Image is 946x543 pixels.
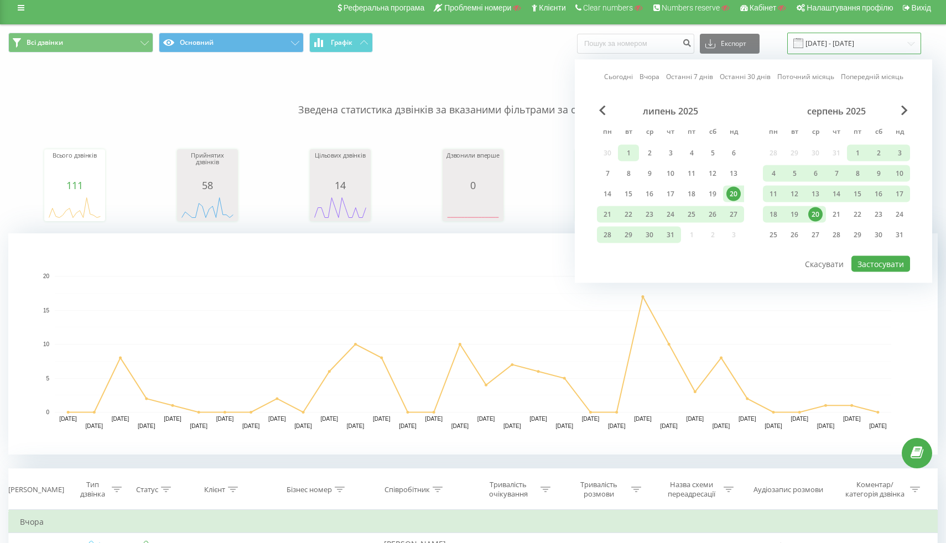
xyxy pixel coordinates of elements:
[641,124,658,141] abbr: середа
[889,186,910,202] div: нд 17 серп 2025 р.
[763,186,784,202] div: пн 11 серп 2025 р.
[663,166,678,181] div: 10
[702,145,723,161] div: сб 5 лип 2025 р.
[726,166,741,181] div: 13
[660,227,681,243] div: чт 31 лип 2025 р.
[663,228,678,242] div: 31
[618,145,639,161] div: вт 1 лип 2025 р.
[639,227,660,243] div: ср 30 лип 2025 р.
[597,165,618,182] div: пн 7 лип 2025 р.
[556,423,574,429] text: [DATE]
[618,165,639,182] div: вт 8 лип 2025 р.
[871,207,886,222] div: 23
[847,165,868,182] div: пт 8 серп 2025 р.
[817,423,835,429] text: [DATE]
[242,423,260,429] text: [DATE]
[451,423,469,429] text: [DATE]
[807,3,893,12] span: Налаштування профілю
[766,207,781,222] div: 18
[787,207,802,222] div: 19
[684,166,699,181] div: 11
[662,3,720,12] span: Numbers reserve
[704,124,721,141] abbr: субота
[445,152,501,180] div: Дзвонили вперше
[829,228,844,242] div: 28
[608,423,626,429] text: [DATE]
[808,166,823,181] div: 6
[642,207,657,222] div: 23
[766,187,781,201] div: 11
[621,228,636,242] div: 29
[847,206,868,223] div: пт 22 серп 2025 р.
[868,186,889,202] div: сб 16 серп 2025 р.
[597,206,618,223] div: пн 21 лип 2025 р.
[871,146,886,160] div: 2
[663,207,678,222] div: 24
[43,273,50,279] text: 20
[763,206,784,223] div: пн 18 серп 2025 р.
[9,511,938,533] td: Вчора
[892,228,907,242] div: 31
[662,124,679,141] abbr: четвер
[660,186,681,202] div: чт 17 лип 2025 р.
[702,165,723,182] div: сб 12 лип 2025 р.
[604,71,633,82] a: Сьогодні
[849,124,866,141] abbr: п’ятниця
[829,166,844,181] div: 7
[828,124,845,141] abbr: четвер
[445,191,501,224] svg: A chart.
[313,180,368,191] div: 14
[642,166,657,181] div: 9
[46,375,49,382] text: 5
[700,34,760,54] button: Експорт
[577,34,694,54] input: Пошук за номером
[901,106,908,116] span: Next Month
[684,146,699,160] div: 4
[739,416,756,422] text: [DATE]
[829,187,844,201] div: 14
[847,227,868,243] div: пт 29 серп 2025 р.
[27,38,63,47] span: Всі дзвінки
[726,146,741,160] div: 6
[321,416,339,422] text: [DATE]
[47,180,102,191] div: 111
[805,186,826,202] div: ср 13 серп 2025 р.
[681,206,702,223] div: пт 25 лип 2025 р.
[847,186,868,202] div: пт 15 серп 2025 р.
[753,485,823,494] div: Аудіозапис розмови
[663,187,678,201] div: 17
[705,207,720,222] div: 26
[843,480,907,499] div: Коментар/категорія дзвінка
[347,423,365,429] text: [DATE]
[777,71,834,82] a: Поточний місяць
[216,416,234,422] text: [DATE]
[445,180,501,191] div: 0
[47,191,102,224] svg: A chart.
[705,187,720,201] div: 19
[313,191,368,224] svg: A chart.
[726,207,741,222] div: 27
[642,228,657,242] div: 30
[660,165,681,182] div: чт 10 лип 2025 р.
[720,71,771,82] a: Останні 30 днів
[180,180,235,191] div: 58
[826,206,847,223] div: чт 21 серп 2025 р.
[8,233,938,455] svg: A chart.
[539,3,566,12] span: Клієнти
[889,206,910,223] div: нд 24 серп 2025 р.
[8,33,153,53] button: Всі дзвінки
[766,166,781,181] div: 4
[600,207,615,222] div: 21
[805,206,826,223] div: ср 20 серп 2025 р.
[765,423,782,429] text: [DATE]
[683,124,700,141] abbr: п’ятниця
[477,416,495,422] text: [DATE]
[642,187,657,201] div: 16
[268,416,286,422] text: [DATE]
[851,256,910,272] button: Застосувати
[892,166,907,181] div: 10
[841,71,903,82] a: Попередній місяць
[569,480,628,499] div: Тривалість розмови
[784,165,805,182] div: вт 5 серп 2025 р.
